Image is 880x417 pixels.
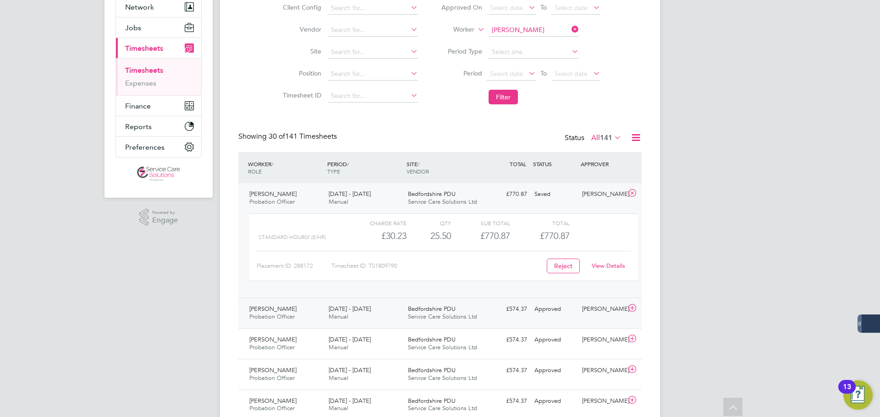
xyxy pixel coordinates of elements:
[843,387,851,399] div: 13
[325,156,404,179] div: PERIOD
[116,58,201,95] div: Timesheets
[441,47,482,55] label: Period Type
[531,394,578,409] div: Approved
[139,209,178,226] a: Powered byEngage
[249,366,297,374] span: [PERSON_NAME]
[329,397,371,405] span: [DATE] - [DATE]
[408,374,477,382] span: Service Care Solutions Ltd
[329,343,348,351] span: Manual
[483,394,531,409] div: £574.37
[249,198,295,206] span: Probation Officer
[329,305,371,313] span: [DATE] - [DATE]
[408,190,456,198] span: Bedfordshire PDU
[600,133,612,142] span: 141
[578,363,626,378] div: [PERSON_NAME]
[152,217,178,224] span: Engage
[249,305,297,313] span: [PERSON_NAME]
[555,70,588,78] span: Select date
[408,397,456,405] span: Bedfordshire PDU
[451,217,510,228] div: Sub Total
[540,230,570,241] span: £770.87
[258,234,326,240] span: Standard Hourly (£/HR)
[125,143,165,152] span: Preferences
[257,259,331,273] div: Placement ID: 288172
[489,46,579,59] input: Select one
[271,160,273,168] span: /
[347,160,349,168] span: /
[592,262,625,270] a: View Details
[249,404,295,412] span: Probation Officer
[407,228,451,244] div: 25.50
[555,4,588,12] span: Select date
[152,209,178,217] span: Powered by
[329,190,371,198] span: [DATE] - [DATE]
[328,24,418,37] input: Search for...
[329,366,371,374] span: [DATE] - [DATE]
[327,168,340,175] span: TYPE
[531,332,578,347] div: Approved
[408,313,477,320] span: Service Care Solutions Ltd
[483,332,531,347] div: £574.37
[115,167,202,181] a: Go to home page
[510,160,526,168] span: TOTAL
[116,137,201,157] button: Preferences
[280,91,321,99] label: Timesheet ID
[408,336,456,343] span: Bedfordshire PDU
[125,79,156,87] a: Expenses
[408,404,477,412] span: Service Care Solutions Ltd
[249,190,297,198] span: [PERSON_NAME]
[125,3,154,11] span: Network
[269,132,337,141] span: 141 Timesheets
[329,313,348,320] span: Manual
[116,38,201,58] button: Timesheets
[483,363,531,378] div: £574.37
[280,69,321,77] label: Position
[483,187,531,202] div: £770.87
[565,132,623,145] div: Status
[407,168,429,175] span: VENDOR
[125,122,152,131] span: Reports
[347,217,407,228] div: Charge rate
[591,133,621,142] label: All
[116,96,201,116] button: Finance
[125,44,163,53] span: Timesheets
[249,343,295,351] span: Probation Officer
[125,66,163,75] a: Timesheets
[329,404,348,412] span: Manual
[249,336,297,343] span: [PERSON_NAME]
[328,2,418,15] input: Search for...
[531,156,578,172] div: STATUS
[490,4,523,12] span: Select date
[538,1,550,13] span: To
[269,132,285,141] span: 30 of
[137,167,180,181] img: servicecare-logo-retina.png
[238,132,339,141] div: Showing
[408,343,477,351] span: Service Care Solutions Ltd
[441,3,482,11] label: Approved On
[246,156,325,179] div: WORKER
[280,3,321,11] label: Client Config
[116,116,201,136] button: Reports
[125,102,151,110] span: Finance
[408,366,456,374] span: Bedfordshire PDU
[329,374,348,382] span: Manual
[408,305,456,313] span: Bedfordshire PDU
[328,46,418,59] input: Search for...
[249,397,297,405] span: [PERSON_NAME]
[116,17,201,38] button: Jobs
[538,67,550,79] span: To
[408,198,477,206] span: Service Care Solutions Ltd
[433,25,474,34] label: Worker
[531,302,578,317] div: Approved
[843,380,873,410] button: Open Resource Center, 13 new notifications
[531,187,578,202] div: Saved
[441,69,482,77] label: Period
[489,90,518,104] button: Filter
[328,90,418,103] input: Search for...
[578,187,626,202] div: [PERSON_NAME]
[451,228,510,244] div: £770.87
[328,68,418,81] input: Search for...
[490,70,523,78] span: Select date
[531,363,578,378] div: Approved
[578,302,626,317] div: [PERSON_NAME]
